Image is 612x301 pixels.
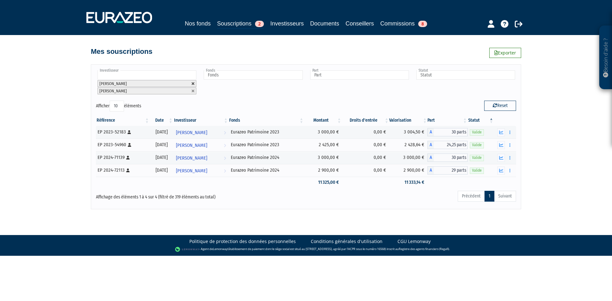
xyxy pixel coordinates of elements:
[389,139,427,151] td: 2 428,64 €
[399,247,449,251] a: Registre des agents financiers (Regafi)
[434,166,468,175] span: 29 parts
[126,168,130,172] i: [Français] Personne physique
[127,130,131,134] i: [Français] Personne physique
[175,246,200,253] img: logo-lemonway.png
[173,164,229,177] a: [PERSON_NAME]
[229,115,304,126] th: Fonds: activer pour trier la colonne par ordre croissant
[389,164,427,177] td: 2 900,00 €
[389,115,427,126] th: Valorisation: activer pour trier la colonne par ordre croissant
[434,141,468,149] span: 24,25 parts
[98,154,148,161] div: EP 2024-71139
[342,115,390,126] th: Droits d'entrée: activer pour trier la colonne par ordre croissant
[342,164,390,177] td: 0,00 €
[427,166,434,175] span: A
[427,141,434,149] span: A
[434,128,468,136] span: 30 parts
[150,115,173,126] th: Date: activer pour trier la colonne par ordre croissant
[427,115,468,126] th: Part: activer pour trier la colonne par ordre croissant
[470,129,484,135] span: Valide
[185,19,211,28] a: Nos fonds
[91,48,152,55] h4: Mes souscriptions
[96,115,150,126] th: Référence : activer pour trier la colonne par ordre croissant
[176,152,207,164] span: [PERSON_NAME]
[176,165,207,177] span: [PERSON_NAME]
[311,238,382,245] a: Conditions générales d'utilisation
[427,166,468,175] div: A - Eurazeo Patrimoine 2024
[176,127,207,139] span: [PERSON_NAME]
[427,141,468,149] div: A - Eurazeo Patrimoine 2023
[98,167,148,174] div: EP 2024-72113
[173,139,229,151] a: [PERSON_NAME]
[96,190,266,200] div: Affichage des éléments 1 à 4 sur 4 (filtré de 319 éléments au total)
[176,140,207,151] span: [PERSON_NAME]
[255,21,264,27] span: 2
[110,101,124,111] select: Afficheréléments
[310,19,339,28] a: Documents
[224,127,226,139] i: Voir l'investisseur
[173,126,229,139] a: [PERSON_NAME]
[470,168,484,174] span: Valide
[189,238,296,245] a: Politique de protection des données personnelles
[484,101,516,111] button: Reset
[468,115,494,126] th: Statut : activer pour trier la colonne par ordre d&eacute;croissant
[434,154,468,162] span: 30 parts
[389,177,427,188] td: 11 333,14 €
[304,126,342,139] td: 3 000,00 €
[231,167,302,174] div: Eurazeo Patrimoine 2024
[304,177,342,188] td: 11 325,00 €
[342,151,390,164] td: 0,00 €
[427,128,468,136] div: A - Eurazeo Patrimoine 2023
[342,126,390,139] td: 0,00 €
[231,129,302,135] div: Eurazeo Patrimoine 2023
[342,139,390,151] td: 0,00 €
[224,140,226,151] i: Voir l'investisseur
[427,154,468,162] div: A - Eurazeo Patrimoine 2024
[304,139,342,151] td: 2 425,00 €
[389,151,427,164] td: 3 000,00 €
[152,154,171,161] div: [DATE]
[231,154,302,161] div: Eurazeo Patrimoine 2024
[231,141,302,148] div: Eurazeo Patrimoine 2023
[96,101,141,111] label: Afficher éléments
[99,81,127,86] span: [PERSON_NAME]
[98,129,148,135] div: EP 2023-52183
[602,29,609,86] p: Besoin d'aide ?
[418,21,427,27] span: 8
[224,165,226,177] i: Voir l'investisseur
[6,246,606,253] div: - Agent de (établissement de paiement dont le siège social est situé au [STREET_ADDRESS], agréé p...
[346,19,374,28] a: Conseillers
[304,151,342,164] td: 3 000,00 €
[389,126,427,139] td: 3 004,50 €
[304,115,342,126] th: Montant: activer pour trier la colonne par ordre croissant
[152,141,171,148] div: [DATE]
[152,129,171,135] div: [DATE]
[304,164,342,177] td: 2 900,00 €
[470,142,484,148] span: Valide
[213,247,228,251] a: Lemonway
[86,12,152,23] img: 1732889491-logotype_eurazeo_blanc_rvb.png
[152,167,171,174] div: [DATE]
[489,48,521,58] a: Exporter
[128,143,131,147] i: [Français] Personne physique
[173,115,229,126] th: Investisseur: activer pour trier la colonne par ordre croissant
[98,141,148,148] div: EP 2023-54960
[224,152,226,164] i: Voir l'investisseur
[380,19,427,28] a: Commissions8
[470,155,484,161] span: Valide
[397,238,431,245] a: CGU Lemonway
[484,191,494,202] a: 1
[173,151,229,164] a: [PERSON_NAME]
[427,154,434,162] span: A
[126,156,130,160] i: [Français] Personne physique
[217,19,264,29] a: Souscriptions2
[270,19,304,28] a: Investisseurs
[99,89,127,93] span: [PERSON_NAME]
[427,128,434,136] span: A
